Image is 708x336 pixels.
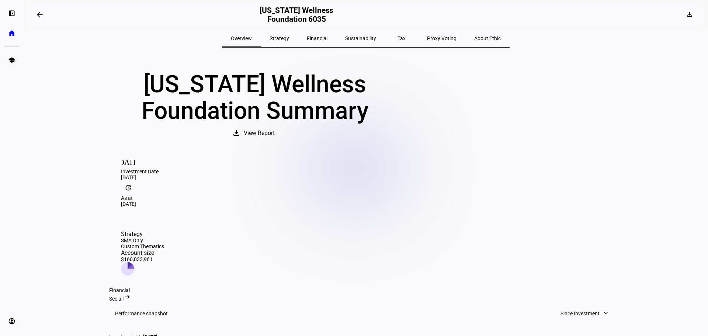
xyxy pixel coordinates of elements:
[8,30,15,37] eth-mat-symbol: home
[225,124,285,142] button: View Report
[427,36,457,41] span: Proxy Voting
[307,36,327,41] span: Financial
[121,154,136,169] mat-icon: [DATE]
[121,243,164,249] div: Custom Thematics
[115,311,168,316] h3: Performance snapshot
[121,249,164,256] div: Account size
[121,201,611,207] div: [DATE]
[8,10,15,17] eth-mat-symbol: left_panel_open
[121,195,611,201] div: As at
[109,287,622,293] div: Financial
[345,36,376,41] span: Sustainability
[398,36,406,41] span: Tax
[553,306,617,321] button: Since Investment
[121,180,136,195] mat-icon: update
[124,293,131,301] mat-icon: arrow_right_alt
[602,309,610,317] mat-icon: expand_more
[686,11,693,18] mat-icon: download
[244,124,275,142] span: View Report
[8,56,15,64] eth-mat-symbol: school
[121,238,164,243] div: SMA Only
[474,36,501,41] span: About Ethic
[121,231,164,238] div: Strategy
[255,6,339,24] h2: [US_STATE] Wellness Foundation 6035
[4,26,19,41] a: home
[121,256,164,262] div: $160,033,961
[231,36,252,41] span: Overview
[560,306,600,321] span: Since Investment
[109,296,124,302] span: See all
[270,36,289,41] span: Strategy
[232,128,241,137] mat-icon: download
[8,318,15,325] eth-mat-symbol: account_circle
[121,174,611,180] div: [DATE]
[121,169,611,174] div: Investment Date
[109,71,400,124] div: [US_STATE] Wellness Foundation Summary
[35,10,44,19] mat-icon: arrow_backwards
